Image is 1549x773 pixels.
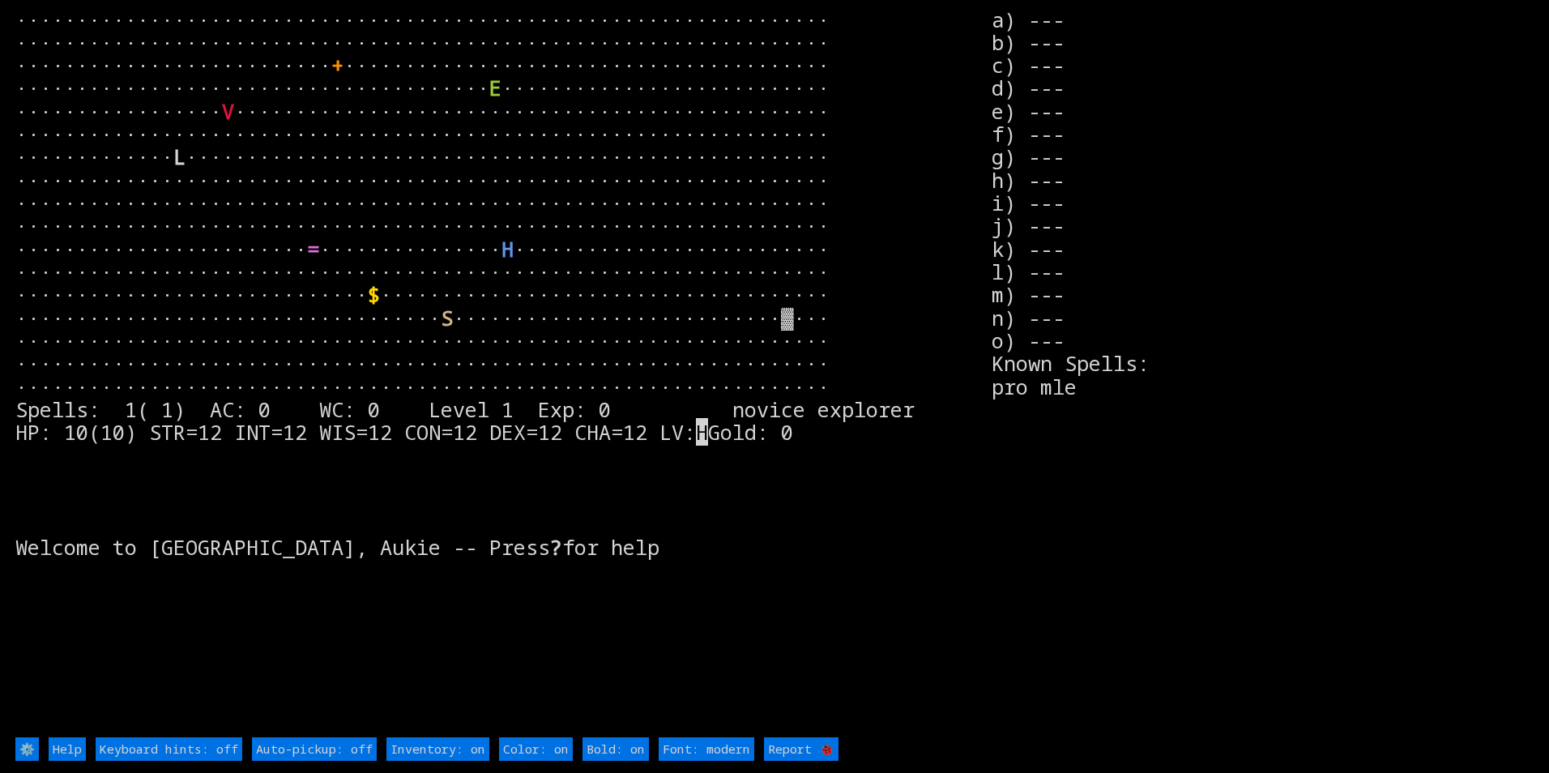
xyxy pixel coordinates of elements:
font: L [173,143,186,170]
stats: a) --- b) --- c) --- d) --- e) --- f) --- g) --- h) --- i) --- j) --- k) --- l) --- m) --- n) ---... [992,8,1534,735]
font: S [441,304,453,331]
font: $ [368,280,380,308]
font: = [307,235,319,263]
larn: ··································································· ·····························... [15,8,992,735]
input: Auto-pickup: off [252,737,377,760]
input: Keyboard hints: off [96,737,242,760]
font: V [222,97,234,125]
font: H [501,235,514,263]
font: + [331,51,344,79]
font: E [489,74,501,101]
input: Help [49,737,86,760]
input: Color: on [499,737,573,760]
input: Inventory: on [386,737,489,760]
b: ? [550,533,562,561]
input: Bold: on [582,737,649,760]
input: Report 🐞 [764,737,839,760]
mark: H [696,418,708,446]
input: Font: modern [659,737,754,760]
input: ⚙️ [15,737,39,760]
